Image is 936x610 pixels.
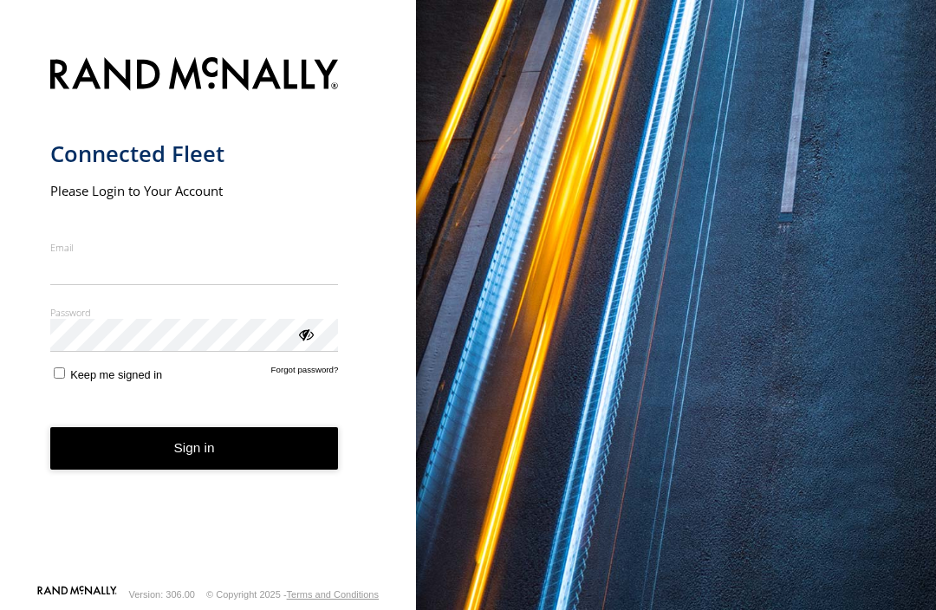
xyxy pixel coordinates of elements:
[271,365,339,381] a: Forgot password?
[50,140,339,168] h1: Connected Fleet
[70,368,162,381] span: Keep me signed in
[206,589,379,600] div: © Copyright 2025 -
[50,427,339,470] button: Sign in
[50,54,339,98] img: Rand McNally
[129,589,195,600] div: Version: 306.00
[50,306,339,319] label: Password
[50,241,339,254] label: Email
[50,182,339,199] h2: Please Login to Your Account
[54,367,65,379] input: Keep me signed in
[296,325,314,342] div: ViewPassword
[37,586,117,603] a: Visit our Website
[287,589,379,600] a: Terms and Conditions
[50,47,367,584] form: main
